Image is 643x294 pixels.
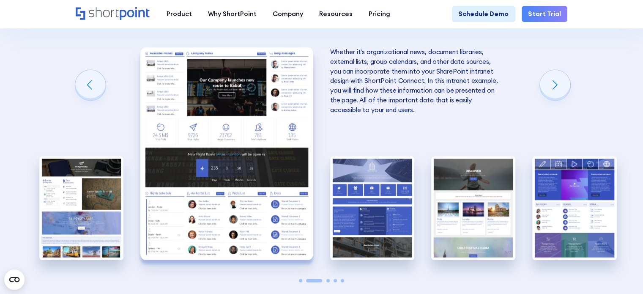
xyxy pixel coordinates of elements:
span: Go to slide 2 [306,279,322,282]
img: Internal SharePoint site example for company policy [330,156,414,260]
a: Start Trial [522,6,567,22]
a: Pricing [361,6,398,22]
a: Home [76,7,150,21]
div: 1 / 5 [39,156,123,260]
p: Whether it's organizational news, document libraries, external lists, group calendars, and other ... [330,47,503,115]
span: Go to slide 5 [341,279,344,282]
span: Go to slide 4 [334,279,337,282]
span: Go to slide 1 [299,279,302,282]
div: Why ShortPoint [208,9,257,19]
a: Why ShortPoint [200,6,265,22]
button: Open CMP widget [4,269,25,290]
div: 3 / 5 [330,156,414,260]
a: Resources [311,6,361,22]
div: 2 / 5 [140,47,313,260]
img: HR SharePoint site example for Homepage [140,47,313,260]
img: Best SharePoint Intranet Site Designs [39,156,123,260]
img: SharePoint Communication site example for news [431,156,515,260]
div: Pricing [369,9,390,19]
span: Go to slide 3 [326,279,330,282]
a: Company [265,6,311,22]
img: HR SharePoint site example for documents [532,156,616,260]
iframe: Chat Widget [601,253,643,294]
div: Previous slide [75,70,106,100]
div: Company [273,9,303,19]
a: Product [159,6,200,22]
div: Next slide [540,70,570,100]
div: 4 / 5 [431,156,515,260]
a: Schedule Demo [452,6,515,22]
div: 5 / 5 [532,156,616,260]
div: Resources [319,9,353,19]
div: Product [167,9,192,19]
